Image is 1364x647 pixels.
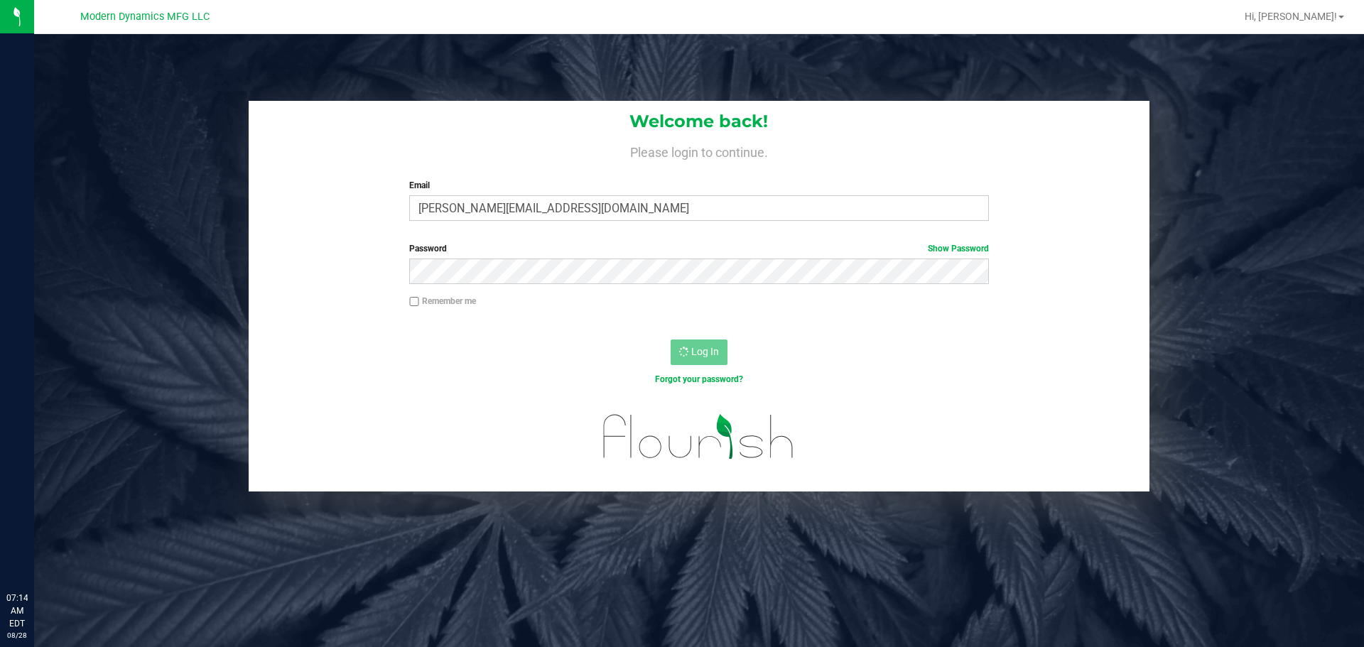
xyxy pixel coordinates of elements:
[249,142,1149,159] h4: Please login to continue.
[6,630,28,641] p: 08/28
[409,295,476,308] label: Remember me
[409,179,988,192] label: Email
[6,592,28,630] p: 07:14 AM EDT
[249,112,1149,131] h1: Welcome back!
[928,244,989,254] a: Show Password
[586,401,811,473] img: flourish_logo.svg
[1245,11,1337,22] span: Hi, [PERSON_NAME]!
[655,374,743,384] a: Forgot your password?
[409,297,419,307] input: Remember me
[691,346,719,357] span: Log In
[409,244,447,254] span: Password
[671,339,727,365] button: Log In
[80,11,210,23] span: Modern Dynamics MFG LLC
